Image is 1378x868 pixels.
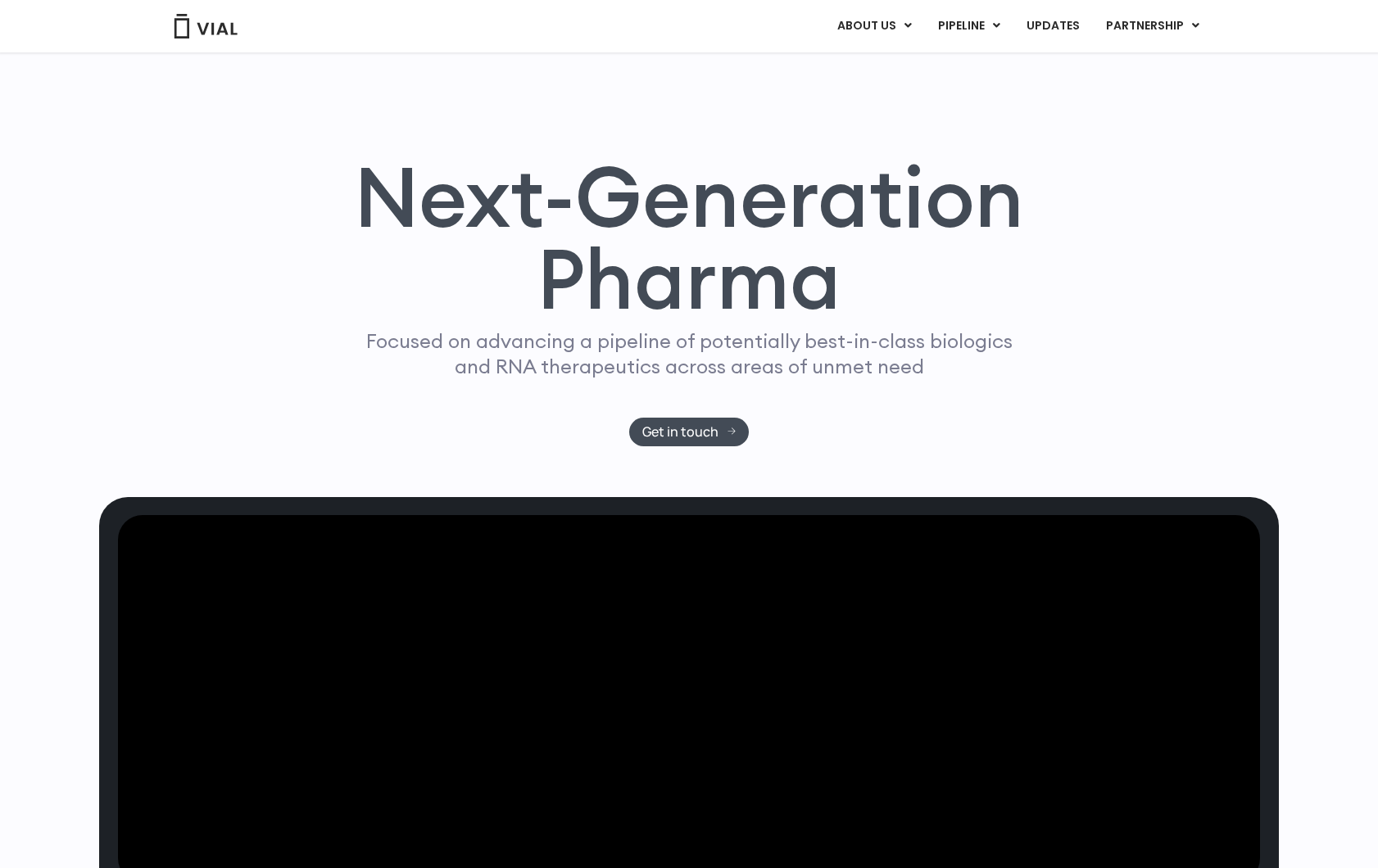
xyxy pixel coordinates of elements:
a: PIPELINEMenu Toggle [925,12,1013,40]
a: Get in touch [629,418,750,446]
img: Vial Logo [173,14,238,38]
a: PARTNERSHIPMenu Toggle [1093,12,1213,40]
span: Get in touch [642,426,718,438]
p: Focused on advancing a pipeline of potentially best-in-class biologics and RNA therapeutics acros... [359,328,1019,379]
a: ABOUT USMenu Toggle [824,12,924,40]
h1: Next-Generation Pharma [334,156,1044,321]
a: UPDATES [1013,12,1092,40]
